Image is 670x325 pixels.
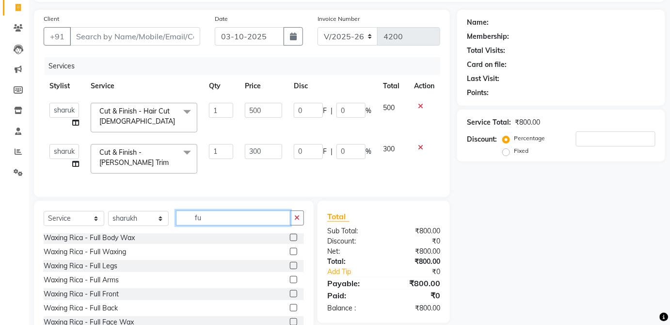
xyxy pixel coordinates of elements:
[85,75,203,97] th: Service
[383,236,447,246] div: ₹0
[169,158,173,167] a: x
[383,145,395,153] span: 300
[239,75,288,97] th: Price
[320,236,384,246] div: Discount:
[383,290,447,301] div: ₹0
[320,257,384,267] div: Total:
[366,146,371,157] span: %
[320,246,384,257] div: Net:
[175,117,179,126] a: x
[320,226,384,236] div: Sub Total:
[331,106,333,116] span: |
[467,17,489,28] div: Name:
[99,148,169,167] span: Cut & Finish - [PERSON_NAME] Trim
[394,267,447,277] div: ₹0
[176,211,290,226] input: Search or Scan
[467,32,509,42] div: Membership:
[327,211,350,222] span: Total
[44,303,118,313] div: Waxing Rica - Full Back
[383,246,447,257] div: ₹800.00
[408,75,440,97] th: Action
[44,275,119,285] div: Waxing Rica - Full Arms
[288,75,377,97] th: Disc
[383,277,447,289] div: ₹800.00
[323,106,327,116] span: F
[514,146,528,155] label: Fixed
[383,226,447,236] div: ₹800.00
[44,247,126,257] div: Waxing Rica - Full Waxing
[515,117,540,128] div: ₹800.00
[366,106,371,116] span: %
[320,267,394,277] a: Add Tip
[467,117,511,128] div: Service Total:
[383,303,447,313] div: ₹800.00
[467,134,497,145] div: Discount:
[44,27,71,46] button: +91
[44,261,117,271] div: Waxing Rica - Full Legs
[320,277,384,289] div: Payable:
[215,15,228,23] label: Date
[318,15,360,23] label: Invoice Number
[467,46,505,56] div: Total Visits:
[320,303,384,313] div: Balance :
[320,290,384,301] div: Paid:
[514,134,545,143] label: Percentage
[203,75,239,97] th: Qty
[323,146,327,157] span: F
[44,75,85,97] th: Stylist
[44,289,119,299] div: Waxing Rica - Full Front
[377,75,408,97] th: Total
[383,103,395,112] span: 500
[467,74,499,84] div: Last Visit:
[467,60,507,70] div: Card on file:
[467,88,489,98] div: Points:
[44,233,135,243] div: Waxing Rica - Full Body Wax
[383,257,447,267] div: ₹800.00
[331,146,333,157] span: |
[99,107,175,126] span: Cut & Finish - Hair Cut [DEMOGRAPHIC_DATA]
[70,27,200,46] input: Search by Name/Mobile/Email/Code
[44,15,59,23] label: Client
[45,57,447,75] div: Services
